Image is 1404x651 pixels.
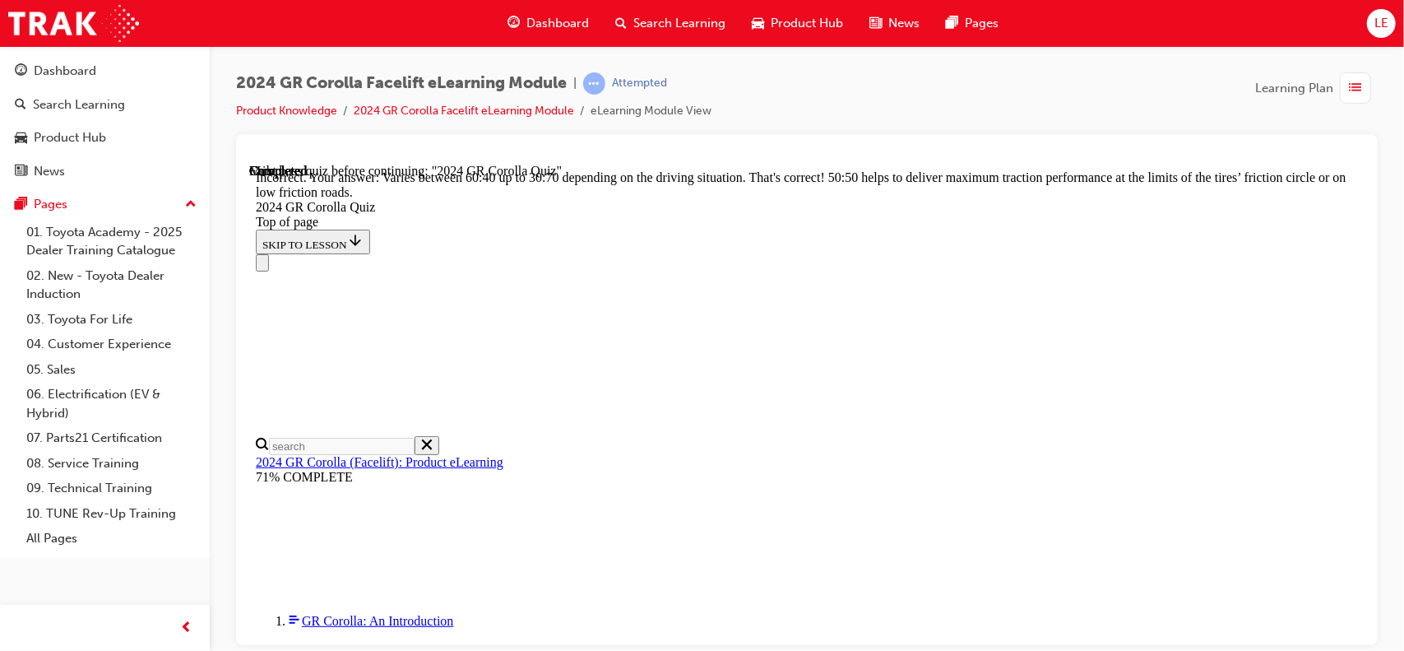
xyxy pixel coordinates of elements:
button: Close search menu [165,272,190,291]
a: 07. Parts21 Certification [20,425,203,451]
div: Pages [34,195,67,214]
a: 06. Electrification (EV & Hybrid) [20,382,203,425]
span: list-icon [1350,78,1362,99]
li: eLearning Module View [591,102,711,121]
button: Close navigation menu [7,91,20,108]
span: up-icon [185,194,197,216]
div: Incorrect. Your answer: Varies between 60:40 up to 30:70 depending on the driving situation. That... [7,7,1109,36]
span: Product Hub [771,14,843,33]
a: guage-iconDashboard [494,7,602,40]
a: Product Hub [7,123,203,153]
div: News [34,162,65,181]
a: car-iconProduct Hub [739,7,856,40]
div: 2024 GR Corolla Quiz [7,36,1109,51]
img: Trak [8,5,139,42]
div: Product Hub [34,128,106,147]
a: 01. Toyota Academy - 2025 Dealer Training Catalogue [20,220,203,263]
div: Search Learning [33,95,125,114]
a: All Pages [20,526,203,551]
a: pages-iconPages [933,7,1012,40]
span: Learning Plan [1255,79,1333,98]
a: News [7,156,203,187]
button: Pages [7,189,203,220]
span: learningRecordVerb_ATTEMPT-icon [583,72,605,95]
span: news-icon [869,13,882,34]
a: 09. Technical Training [20,476,203,501]
button: DashboardSearch LearningProduct HubNews [7,53,203,189]
span: SKIP TO LESSON [13,75,114,87]
span: LE [1374,14,1388,33]
a: 03. Toyota For Life [20,307,203,332]
span: search-icon [615,13,627,34]
span: search-icon [15,98,26,113]
a: news-iconNews [856,7,933,40]
span: Dashboard [526,14,589,33]
div: 71% COMPLETE [7,306,1109,321]
a: 2024 GR Corolla Facelift eLearning Module [354,104,574,118]
span: car-icon [15,131,27,146]
span: news-icon [15,165,27,179]
a: 10. TUNE Rev-Up Training [20,501,203,527]
a: Dashboard [7,56,203,86]
span: guage-icon [507,13,520,34]
span: 2024 GR Corolla Facelift eLearning Module [236,74,567,93]
button: LE [1367,9,1396,38]
span: News [888,14,920,33]
span: Search Learning [633,14,725,33]
div: Top of page [7,51,1109,66]
button: Learning Plan [1255,72,1378,104]
a: Product Knowledge [236,104,337,118]
span: | [573,74,577,93]
span: prev-icon [181,618,193,639]
a: search-iconSearch Learning [602,7,739,40]
a: 2024 GR Corolla (Facelift): Product eLearning [7,291,254,305]
span: pages-icon [15,198,27,212]
a: 08. Service Training [20,451,203,477]
span: car-icon [752,13,764,34]
a: 02. New - Toyota Dealer Induction [20,263,203,307]
span: pages-icon [946,13,958,34]
div: Dashboard [34,62,96,81]
a: 05. Sales [20,357,203,383]
div: Attempted [612,76,667,91]
button: SKIP TO LESSON [7,66,121,91]
a: 04. Customer Experience [20,332,203,357]
input: Search [20,274,165,291]
span: guage-icon [15,64,27,79]
span: Pages [965,14,999,33]
a: Search Learning [7,90,203,120]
